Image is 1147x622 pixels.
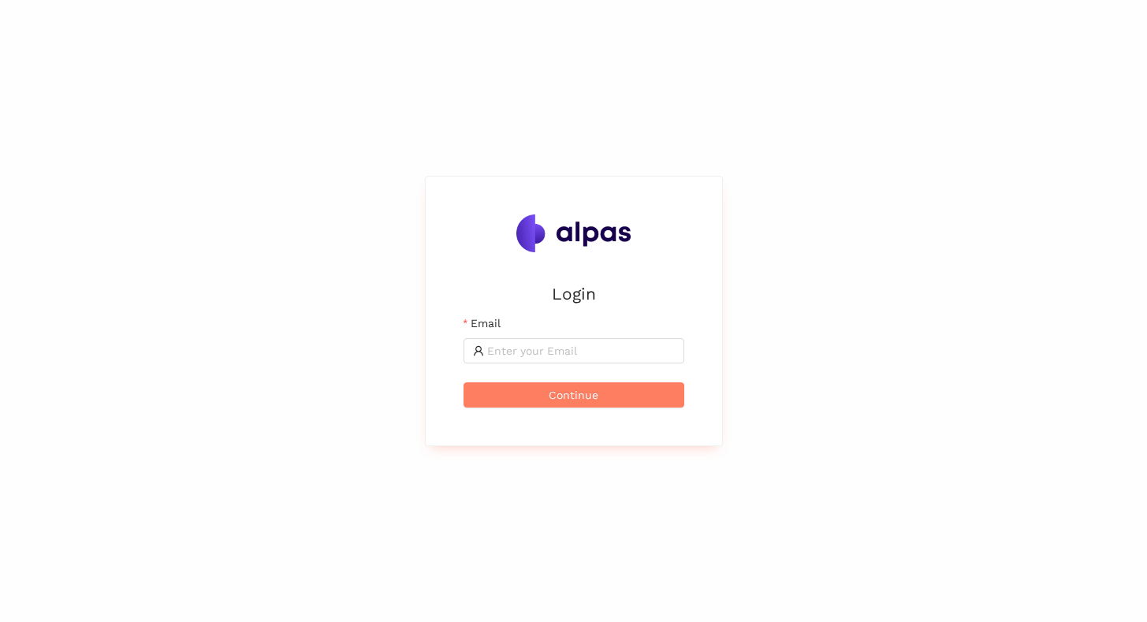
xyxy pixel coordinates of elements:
input: Email [487,342,675,359]
span: Continue [549,386,598,404]
img: Alpas.ai Logo [516,214,631,252]
h2: Login [464,281,684,307]
button: Continue [464,382,684,408]
span: user [473,345,484,356]
label: Email [464,315,501,332]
